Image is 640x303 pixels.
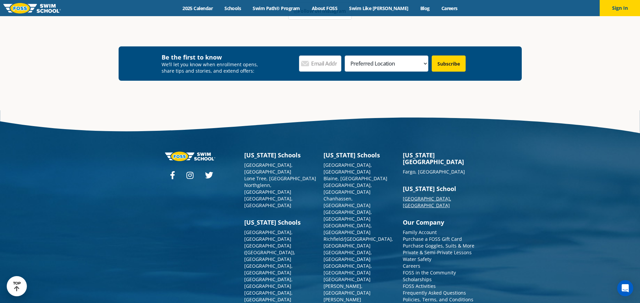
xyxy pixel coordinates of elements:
a: [GEOGRAPHIC_DATA], [GEOGRAPHIC_DATA] [324,182,372,195]
img: FOSS Swim School Logo [3,3,61,13]
h3: [US_STATE] Schools [244,152,317,158]
a: Frequently Asked Questions [403,290,466,296]
a: Careers [403,263,420,269]
a: Lone Tree, [GEOGRAPHIC_DATA] [244,175,316,182]
a: [GEOGRAPHIC_DATA] ([GEOGRAPHIC_DATA]), [GEOGRAPHIC_DATA] [244,242,295,262]
h3: Our Company [403,219,475,226]
a: Careers [435,5,463,11]
a: Scholarships [403,276,432,282]
a: Purchase Goggles, Suits & More [403,242,474,249]
a: [GEOGRAPHIC_DATA], [GEOGRAPHIC_DATA] [244,229,293,242]
p: We’ll let you know when enrollment opens, share tips and stories, and extend offers: [162,61,263,74]
a: Fargo, [GEOGRAPHIC_DATA] [403,168,465,175]
a: 2025 Calendar [177,5,219,11]
a: [GEOGRAPHIC_DATA], [GEOGRAPHIC_DATA] [324,162,372,175]
input: Subscribe [432,55,466,72]
a: Purchase a FOSS Gift Card [403,236,462,242]
a: FOSS Activities [403,283,436,289]
a: Blog [414,5,435,11]
a: Chanhassen, [GEOGRAPHIC_DATA] [324,195,371,209]
a: Richfield/[GEOGRAPHIC_DATA], [GEOGRAPHIC_DATA] [324,236,393,249]
a: Swim Like [PERSON_NAME] [343,5,415,11]
img: Foss-logo-horizontal-white.svg [165,152,215,161]
a: [GEOGRAPHIC_DATA], [GEOGRAPHIC_DATA] [244,162,293,175]
a: [GEOGRAPHIC_DATA], [GEOGRAPHIC_DATA] [403,195,451,209]
h4: Be the first to know [162,53,263,61]
h3: [US_STATE] Schools [244,219,317,226]
a: [GEOGRAPHIC_DATA], [GEOGRAPHIC_DATA] [244,263,293,276]
a: Swim Path® Program [247,5,306,11]
a: [GEOGRAPHIC_DATA], [GEOGRAPHIC_DATA] [244,276,293,289]
a: [GEOGRAPHIC_DATA], [GEOGRAPHIC_DATA] [324,222,372,235]
a: [GEOGRAPHIC_DATA][PERSON_NAME], [GEOGRAPHIC_DATA] [324,276,371,296]
div: TOP [13,281,21,292]
input: Email Address [299,55,341,72]
a: Schools [219,5,247,11]
div: Open Intercom Messenger [617,280,633,296]
a: [GEOGRAPHIC_DATA], [GEOGRAPHIC_DATA] [244,195,293,209]
a: Policies, Terms, and Conditions [403,296,473,303]
a: [GEOGRAPHIC_DATA], [GEOGRAPHIC_DATA] [324,209,372,222]
a: [GEOGRAPHIC_DATA], [GEOGRAPHIC_DATA] [324,263,372,276]
a: [GEOGRAPHIC_DATA], [GEOGRAPHIC_DATA] [324,249,372,262]
h3: [US_STATE] Schools [324,152,396,158]
a: [GEOGRAPHIC_DATA], [GEOGRAPHIC_DATA] [244,290,293,303]
a: About FOSS [306,5,343,11]
h3: [US_STATE][GEOGRAPHIC_DATA] [403,152,475,165]
a: Private & Semi-Private Lessons [403,249,472,256]
a: Northglenn, [GEOGRAPHIC_DATA] [244,182,291,195]
a: FOSS in the Community [403,269,456,276]
h3: [US_STATE] School [403,185,475,192]
a: Family Account [403,229,437,235]
a: Blaine, [GEOGRAPHIC_DATA] [324,175,387,182]
a: Water Safety [403,256,431,262]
